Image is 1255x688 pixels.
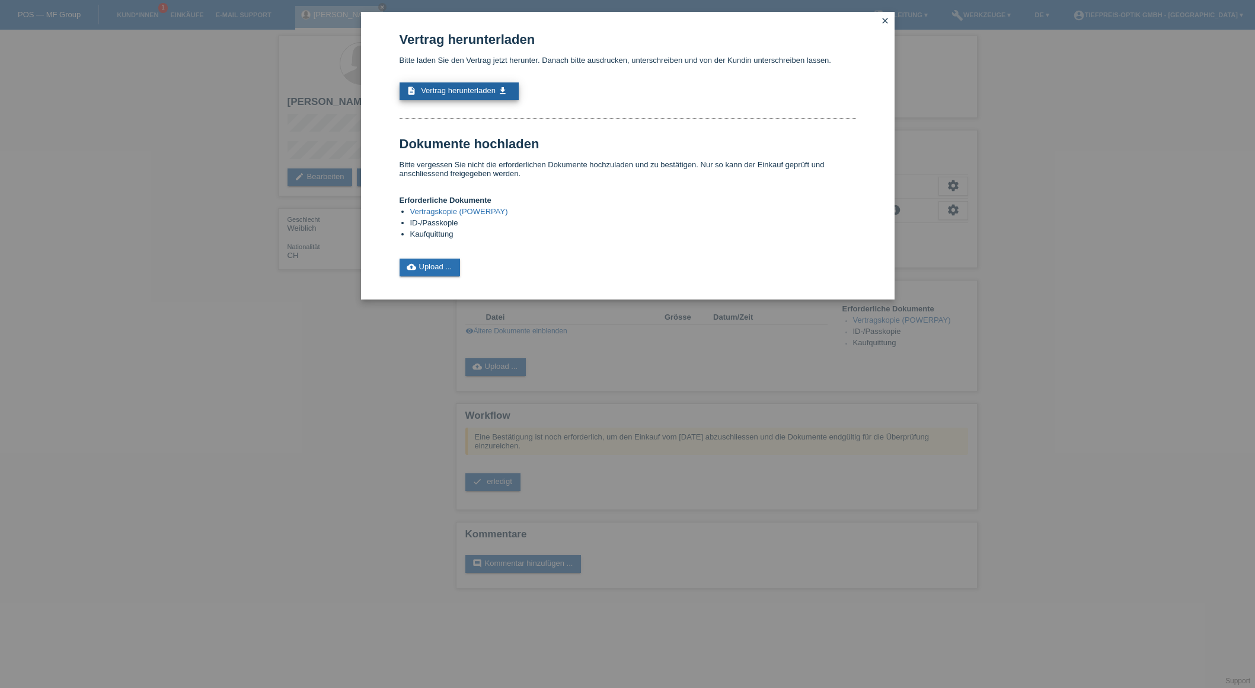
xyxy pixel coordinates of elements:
[421,86,496,95] span: Vertrag herunterladen
[498,86,507,95] i: get_app
[410,207,508,216] a: Vertragskopie (POWERPAY)
[407,262,416,272] i: cloud_upload
[400,160,856,178] p: Bitte vergessen Sie nicht die erforderlichen Dokumente hochzuladen und zu bestätigen. Nur so kann...
[407,86,416,95] i: description
[400,32,856,47] h1: Vertrag herunterladen
[400,56,856,65] p: Bitte laden Sie den Vertrag jetzt herunter. Danach bitte ausdrucken, unterschreiben und von der K...
[410,218,856,230] li: ID-/Passkopie
[400,136,856,151] h1: Dokumente hochladen
[400,82,519,100] a: description Vertrag herunterladen get_app
[880,16,890,26] i: close
[400,196,856,205] h4: Erforderliche Dokumente
[400,259,461,276] a: cloud_uploadUpload ...
[410,230,856,241] li: Kaufquittung
[877,15,893,28] a: close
